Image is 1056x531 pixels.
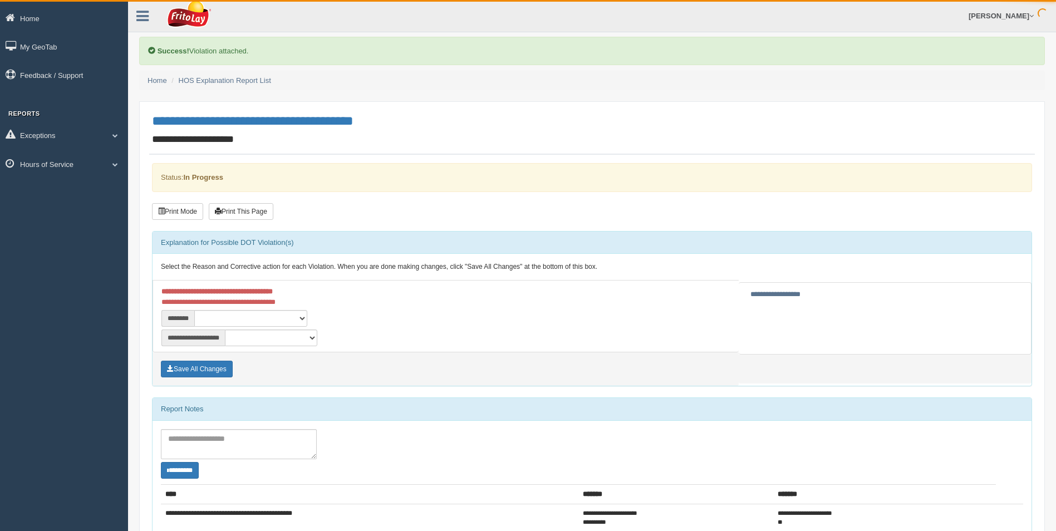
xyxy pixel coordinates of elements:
[152,163,1032,191] div: Status:
[183,173,223,181] strong: In Progress
[153,398,1032,420] div: Report Notes
[153,232,1032,254] div: Explanation for Possible DOT Violation(s)
[153,254,1032,281] div: Select the Reason and Corrective action for each Violation. When you are done making changes, cli...
[158,47,189,55] b: Success!
[179,76,271,85] a: HOS Explanation Report List
[148,76,167,85] a: Home
[161,361,233,377] button: Save
[152,203,203,220] button: Print Mode
[161,462,199,479] button: Change Filter Options
[139,37,1045,65] div: Violation attached.
[209,203,273,220] button: Print This Page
